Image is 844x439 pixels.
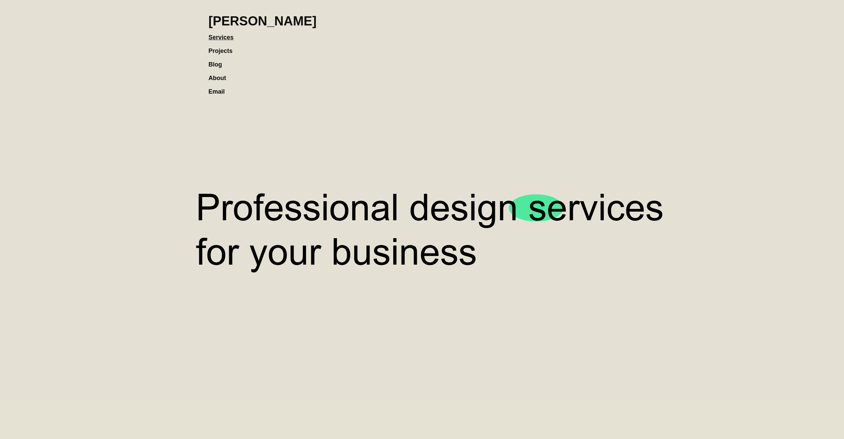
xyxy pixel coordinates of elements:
[242,424,602,431] p: ‍
[208,7,317,28] a: home
[208,81,232,95] a: Email
[208,27,240,41] a: Services
[208,41,239,54] a: Projects
[242,414,602,421] p: ‍
[208,54,229,68] a: Blog
[208,68,233,81] a: About
[242,404,602,411] p: ‍
[208,14,317,28] h1: [PERSON_NAME]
